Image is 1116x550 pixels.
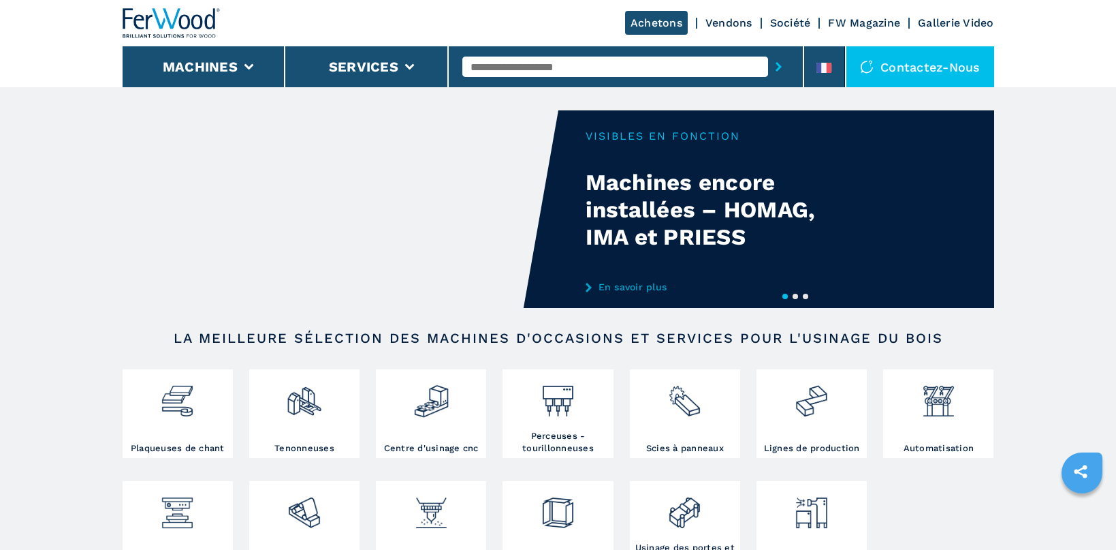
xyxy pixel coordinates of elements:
img: sezionatrici_2.png [667,373,703,419]
a: En savoir plus [586,281,852,292]
iframe: Chat [1058,489,1106,540]
img: centro_di_lavoro_cnc_2.png [413,373,449,419]
img: montaggio_imballaggio_2.png [540,485,576,531]
h3: Plaqueuses de chant [131,442,225,455]
h3: Perceuses - tourillonneuses [506,430,609,455]
h3: Automatisation [904,442,974,455]
img: levigatrici_2.png [286,485,322,531]
a: Plaqueuses de chant [123,369,233,458]
a: Centre d'usinage cnc [376,369,486,458]
h3: Centre d'usinage cnc [384,442,479,455]
button: 3 [803,294,808,299]
img: lavorazione_porte_finestre_2.png [667,485,703,531]
h2: LA MEILLEURE SÉLECTION DES MACHINES D'OCCASIONS ET SERVICES POUR L'USINAGE DU BOIS [166,330,951,346]
button: submit-button [768,51,789,82]
img: foratrici_inseritrici_2.png [540,373,576,419]
a: Vendons [705,16,752,29]
a: Scies à panneaux [630,369,740,458]
button: Machines [163,59,238,75]
img: Ferwood [123,8,221,38]
button: Services [329,59,398,75]
img: bordatrici_1.png [159,373,195,419]
img: squadratrici_2.png [286,373,322,419]
a: Automatisation [883,369,993,458]
a: Perceuses - tourillonneuses [503,369,613,458]
button: 2 [793,294,798,299]
img: Contactez-nous [860,60,874,74]
img: verniciatura_1.png [413,485,449,531]
video: Your browser does not support the video tag. [123,110,558,308]
button: 1 [782,294,788,299]
a: Lignes de production [756,369,867,458]
h3: Scies à panneaux [646,442,724,455]
a: Société [770,16,811,29]
img: linee_di_produzione_2.png [793,373,829,419]
a: Tenonneuses [249,369,360,458]
img: aspirazione_1.png [793,485,829,531]
div: Contactez-nous [846,46,994,87]
a: Gallerie Video [918,16,994,29]
a: sharethis [1064,455,1098,489]
img: automazione.png [921,373,957,419]
a: Achetons [625,11,688,35]
h3: Lignes de production [764,442,860,455]
img: pressa-strettoia.png [159,485,195,531]
a: FW Magazine [828,16,900,29]
h3: Tenonneuses [274,442,334,455]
